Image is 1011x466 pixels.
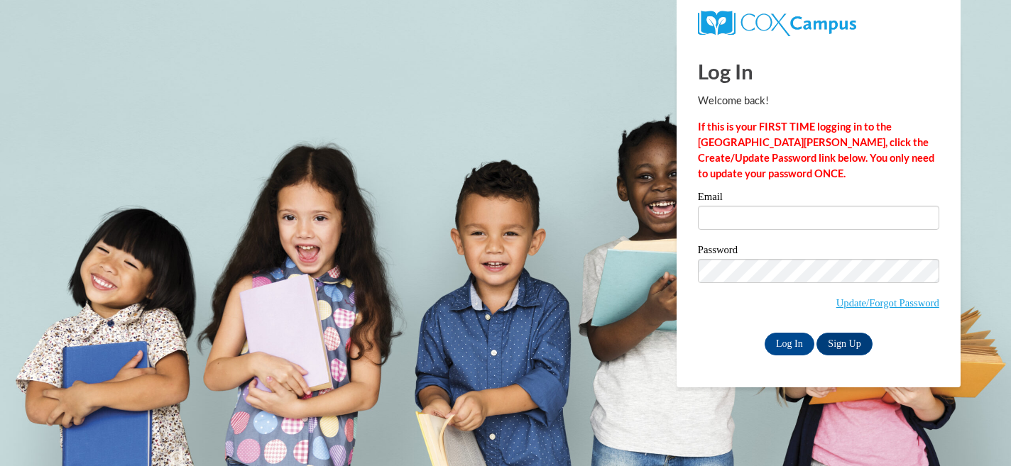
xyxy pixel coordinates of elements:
label: Password [698,245,939,259]
a: Update/Forgot Password [836,297,939,309]
a: Sign Up [816,333,872,355]
img: COX Campus [698,11,856,36]
label: Email [698,192,939,206]
p: Welcome back! [698,93,939,109]
a: COX Campus [698,16,856,28]
h1: Log In [698,57,939,86]
strong: If this is your FIRST TIME logging in to the [GEOGRAPHIC_DATA][PERSON_NAME], click the Create/Upd... [698,121,934,179]
input: Log In [765,333,814,355]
